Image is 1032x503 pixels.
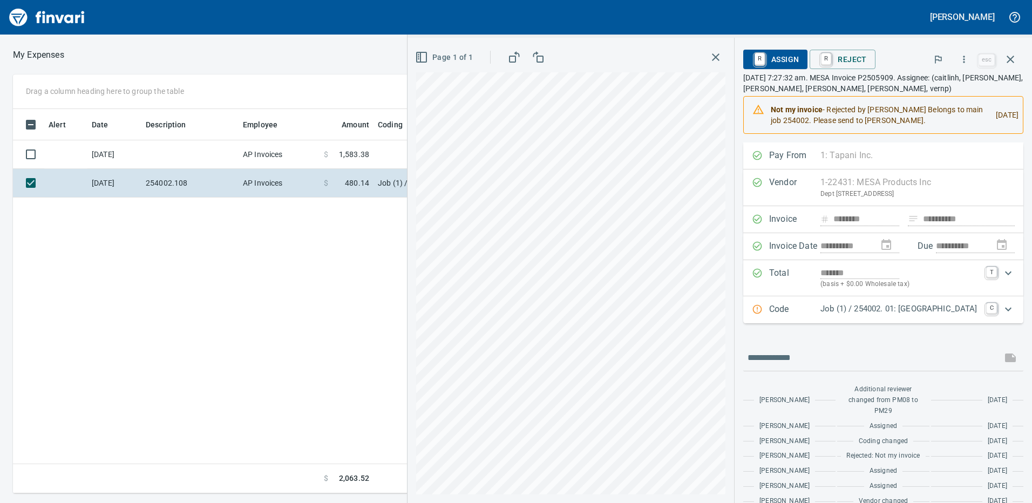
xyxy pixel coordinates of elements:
button: More [952,47,976,71]
strong: Not my invoice [771,105,823,114]
span: [PERSON_NAME] [759,481,810,492]
span: Rejected: Not my invoice [846,451,920,461]
span: Assign [752,50,799,69]
span: [PERSON_NAME] [759,466,810,477]
a: C [986,303,997,314]
span: Close invoice [976,46,1023,72]
nav: breadcrumb [13,49,64,62]
a: R [821,53,831,65]
span: [DATE] [988,421,1007,432]
span: [PERSON_NAME] [759,395,810,406]
td: AP Invoices [239,140,320,169]
span: Alert [49,118,80,131]
button: Flag [926,47,950,71]
span: Alert [49,118,66,131]
p: [DATE] 7:27:32 am. MESA Invoice P2505909. Assignee: (caitlinh, [PERSON_NAME], [PERSON_NAME], [PER... [743,72,1023,94]
span: 480.14 [345,178,369,188]
span: Description [146,118,186,131]
p: Total [769,267,820,290]
td: [DATE] [87,169,141,198]
td: 254002.108 [141,169,239,198]
span: Reject [818,50,866,69]
img: Finvari [6,4,87,30]
button: RReject [810,50,875,69]
span: Coding changed [859,436,908,447]
div: [DATE] [987,100,1019,130]
h5: [PERSON_NAME] [930,11,995,23]
a: R [755,53,765,65]
span: Date [92,118,108,131]
span: Assigned [870,481,897,492]
span: [DATE] [988,466,1007,477]
span: Additional reviewer changed from PM08 to PM29 [843,384,924,417]
span: This records your message into the invoice and notifies anyone mentioned [997,345,1023,371]
span: 2,063.52 [339,473,369,484]
p: Drag a column heading here to group the table [26,86,184,97]
span: [DATE] [988,481,1007,492]
span: Page 1 of 1 [417,51,473,64]
span: Coding [378,118,403,131]
span: Description [146,118,200,131]
span: Employee [243,118,277,131]
button: Page 1 of 1 [413,47,477,67]
p: Job (1) / 254002. 01: [GEOGRAPHIC_DATA] [820,303,980,315]
button: RAssign [743,50,807,69]
span: Assigned [870,421,897,432]
div: Expand [743,296,1023,323]
span: [PERSON_NAME] [759,451,810,461]
a: esc [979,54,995,66]
p: Code [769,303,820,317]
p: My Expenses [13,49,64,62]
span: Amount [342,118,369,131]
span: Employee [243,118,291,131]
span: [DATE] [988,436,1007,447]
p: (basis + $0.00 Wholesale tax) [820,279,980,290]
button: [PERSON_NAME] [927,9,997,25]
div: Expand [743,260,1023,296]
span: Coding [378,118,417,131]
span: Assigned [870,466,897,477]
span: $ [324,178,328,188]
div: - Rejected by [PERSON_NAME] Belongs to main job 254002. Please send to [PERSON_NAME]. [771,100,987,130]
a: T [986,267,997,277]
span: [DATE] [988,451,1007,461]
td: AP Invoices [239,169,320,198]
span: [PERSON_NAME] [759,436,810,447]
span: Date [92,118,123,131]
span: [PERSON_NAME] [759,421,810,432]
span: $ [324,473,328,484]
span: [DATE] [988,395,1007,406]
span: 1,583.38 [339,149,369,160]
td: [DATE] [87,140,141,169]
span: $ [324,149,328,160]
td: Job (1) / 254002. 01: [GEOGRAPHIC_DATA] [374,169,643,198]
span: Amount [328,118,369,131]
